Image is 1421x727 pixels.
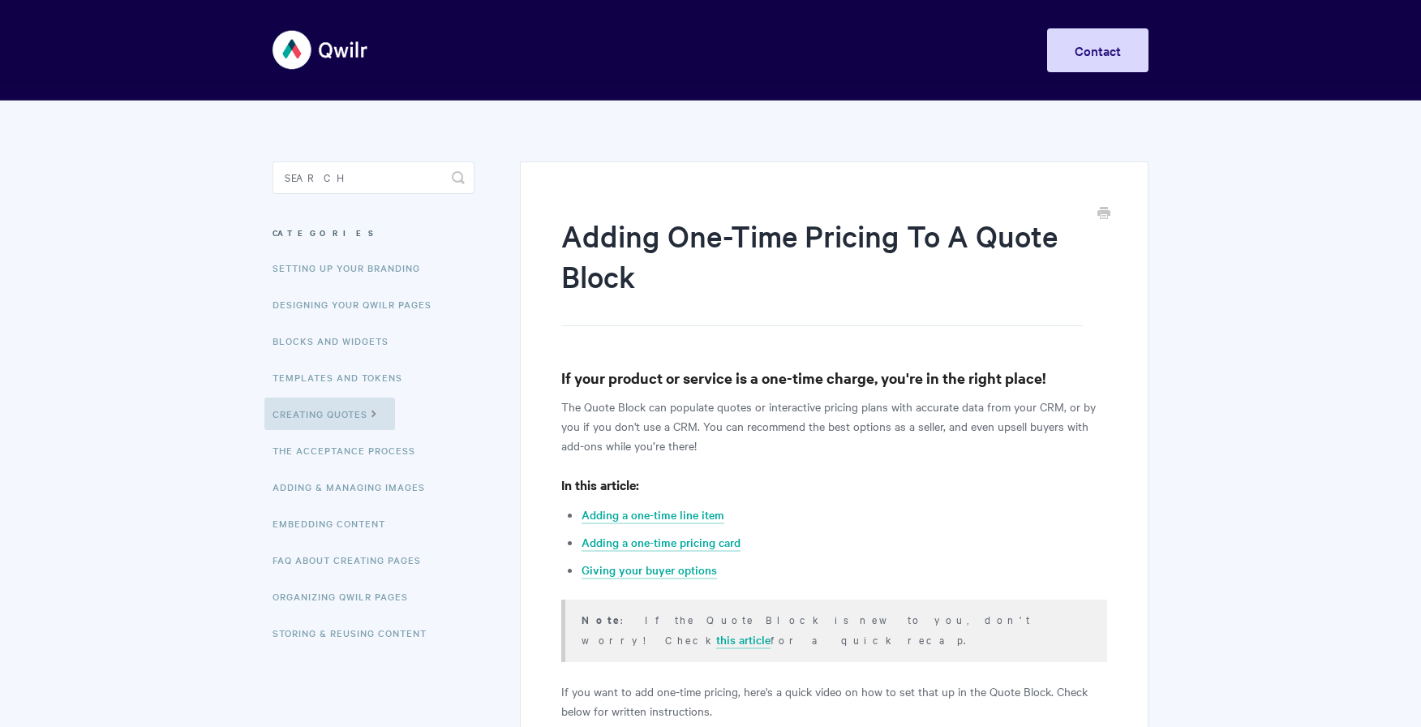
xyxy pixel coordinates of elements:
a: Adding a one-time line item [582,506,724,524]
a: Giving your buyer options [582,561,717,579]
h3: Categories [273,218,474,247]
h4: In this article: [561,475,1107,495]
a: Adding a one-time pricing card [582,534,741,552]
p: The Quote Block can populate quotes or interactive pricing plans with accurate data from your CRM... [561,397,1107,455]
a: Contact [1047,28,1148,72]
h3: If your product or service is a one-time charge, you're in the right place! [561,367,1107,389]
a: Embedding Content [273,507,397,540]
img: Qwilr Help Center [273,19,369,80]
a: Creating Quotes [264,398,395,430]
a: Templates and Tokens [273,361,414,394]
a: Print this Article [1097,205,1110,223]
a: Storing & Reusing Content [273,617,439,649]
a: FAQ About Creating Pages [273,544,433,576]
a: this article [716,631,771,649]
a: Designing Your Qwilr Pages [273,288,444,320]
a: The Acceptance Process [273,434,427,467]
input: Search [273,161,474,194]
a: Blocks and Widgets [273,325,401,357]
h1: Adding One-Time Pricing To A Quote Block [561,215,1083,326]
p: If you want to add one-time pricing, here's a quick video on how to set that up in the Quote Bloc... [561,682,1107,721]
a: Setting up your Branding [273,252,432,284]
b: Note [582,612,620,627]
p: : If the Quote Block is new to you, don't worry! Check for a quick recap. [582,609,1087,649]
a: Organizing Qwilr Pages [273,580,420,613]
a: Adding & Managing Images [273,471,437,503]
